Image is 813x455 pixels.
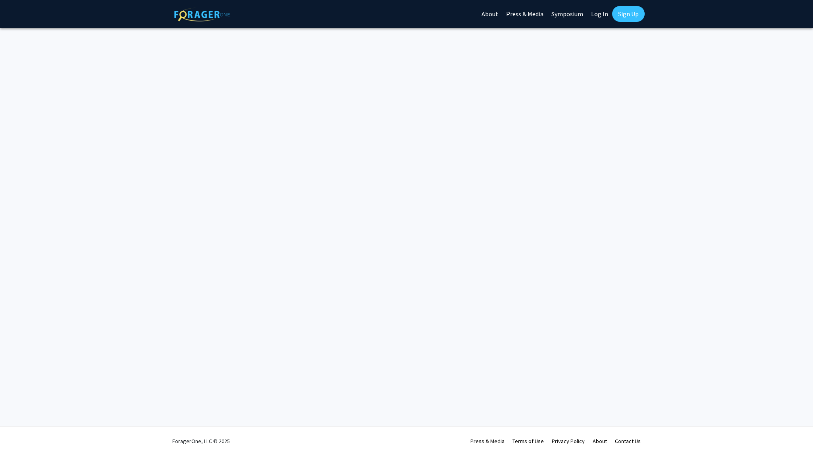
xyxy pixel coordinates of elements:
[612,6,645,22] a: Sign Up
[470,438,505,445] a: Press & Media
[172,427,230,455] div: ForagerOne, LLC © 2025
[174,8,230,21] img: ForagerOne Logo
[552,438,585,445] a: Privacy Policy
[593,438,607,445] a: About
[512,438,544,445] a: Terms of Use
[615,438,641,445] a: Contact Us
